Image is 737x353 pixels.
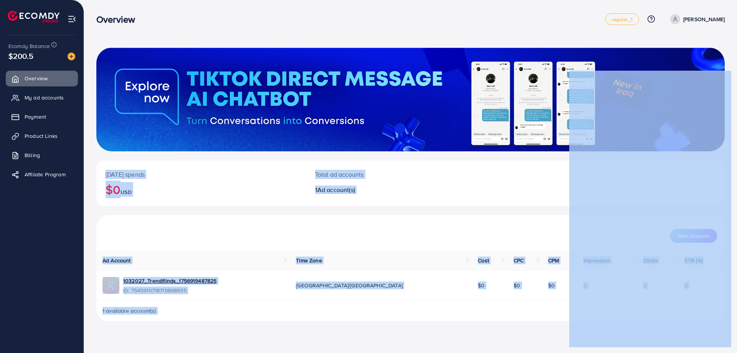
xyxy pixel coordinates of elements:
a: Affiliate Program [6,167,78,182]
span: 1 available account(s) [102,307,156,315]
img: image [68,53,75,60]
span: Ad Account [102,257,131,264]
span: Time Zone [296,257,322,264]
span: regular_1 [612,17,632,22]
span: CPC [514,257,524,264]
span: CPM [548,257,559,264]
a: regular_1 [605,13,639,25]
span: Ad account(s) [317,186,355,194]
h3: Overview [96,14,141,25]
span: $200.5 [8,50,33,61]
h2: 1 [315,186,454,194]
span: Ecomdy Balance [8,42,50,50]
a: My ad accounts [6,90,78,105]
span: Cost [478,257,489,264]
p: [PERSON_NAME] [683,15,725,24]
a: 1032027_Trendifiinds_1756919487825 [123,277,216,285]
span: USD [121,188,131,196]
a: Payment [6,109,78,124]
span: $0 [514,282,520,289]
span: ID: 7545910718719868935 [123,287,216,294]
span: Affiliate Program [25,171,66,178]
span: Payment [25,113,46,121]
a: [PERSON_NAME] [667,14,725,24]
p: [DATE] spends [106,170,297,179]
a: Overview [6,71,78,86]
h2: $0 [106,182,297,197]
span: $0 [478,282,484,289]
img: ic-ads-acc.e4c84228.svg [102,277,119,294]
span: Product Links [25,132,58,140]
p: Total ad accounts [315,170,454,179]
a: Billing [6,147,78,163]
img: logo [8,11,59,23]
span: Billing [25,151,40,159]
span: My ad accounts [25,94,64,101]
a: Product Links [6,128,78,144]
span: $0 [548,282,555,289]
img: menu [68,15,76,23]
span: Overview [25,75,48,82]
iframe: Chat [569,71,731,347]
span: [GEOGRAPHIC_DATA]/[GEOGRAPHIC_DATA] [296,282,403,289]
